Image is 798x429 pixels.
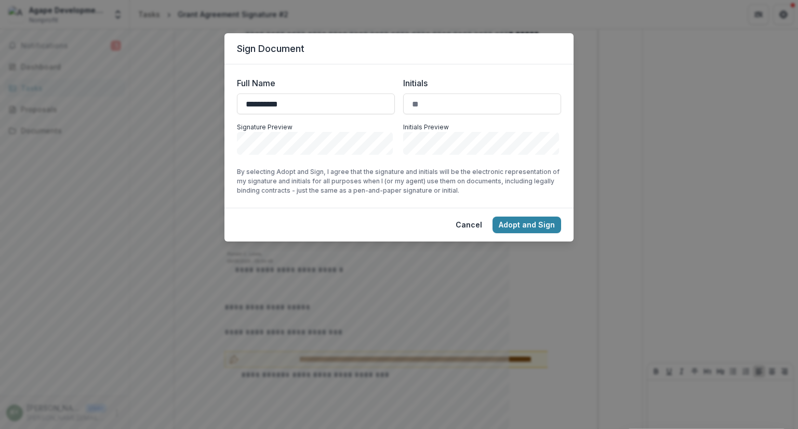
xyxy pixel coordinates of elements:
[237,123,395,132] p: Signature Preview
[237,77,389,89] label: Full Name
[403,77,555,89] label: Initials
[449,217,488,233] button: Cancel
[237,167,561,195] p: By selecting Adopt and Sign, I agree that the signature and initials will be the electronic repre...
[224,33,574,64] header: Sign Document
[493,217,561,233] button: Adopt and Sign
[403,123,561,132] p: Initials Preview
